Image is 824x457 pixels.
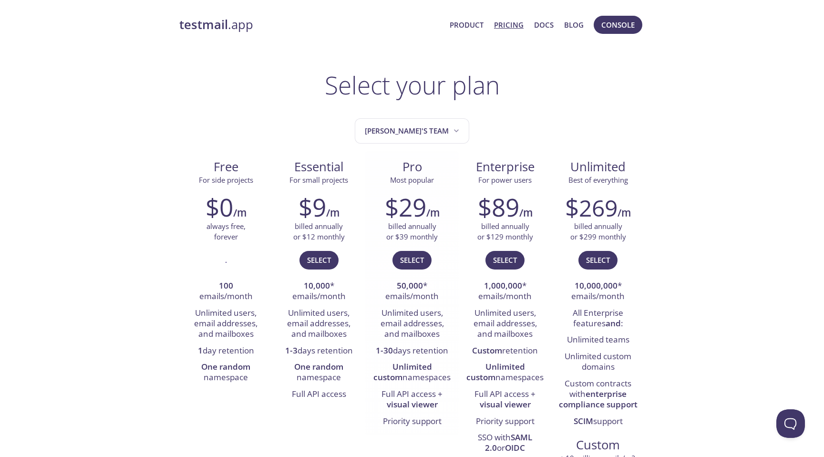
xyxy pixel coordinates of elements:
[186,305,265,343] li: Unlimited users, email addresses, and mailboxes
[466,159,544,175] span: Enterprise
[299,251,339,269] button: Select
[372,386,451,414] li: Full API access +
[279,305,358,343] li: Unlimited users, email addresses, and mailboxes
[219,280,233,291] strong: 100
[519,205,533,221] h6: /m
[198,345,203,356] strong: 1
[392,251,432,269] button: Select
[570,158,626,175] span: Unlimited
[293,221,345,242] p: billed annually or $12 monthly
[559,305,638,332] li: All Enterprise features :
[201,361,250,372] strong: One random
[372,305,451,343] li: Unlimited users, email addresses, and mailboxes
[199,175,253,185] span: For side projects
[559,278,638,305] li: * emails/month
[372,278,451,305] li: * emails/month
[578,251,618,269] button: Select
[466,361,525,383] strong: Unlimited custom
[372,359,451,386] li: namespaces
[618,205,631,221] h6: /m
[426,205,440,221] h6: /m
[307,254,331,266] span: Select
[480,399,531,410] strong: visual viewer
[206,193,233,221] h2: $0
[397,280,423,291] strong: 50,000
[385,193,426,221] h2: $29
[559,332,638,348] li: Unlimited teams
[570,221,626,242] p: billed annually or $299 monthly
[466,430,545,457] li: SSO with or
[594,16,642,34] button: Console
[326,205,340,221] h6: /m
[477,221,533,242] p: billed annually or $129 monthly
[304,280,330,291] strong: 10,000
[299,193,326,221] h2: $9
[484,280,522,291] strong: 1,000,000
[279,343,358,359] li: days retention
[559,349,638,376] li: Unlimited custom domains
[325,71,500,99] h1: Select your plan
[186,278,265,305] li: emails/month
[574,415,593,426] strong: SCIM
[478,193,519,221] h2: $89
[187,159,265,175] span: Free
[373,361,432,383] strong: Unlimited custom
[466,343,545,359] li: retention
[233,205,247,221] h6: /m
[279,359,358,386] li: namespace
[365,125,461,137] span: [PERSON_NAME]'s team
[466,386,545,414] li: Full API access +
[485,251,525,269] button: Select
[564,19,584,31] a: Blog
[493,254,517,266] span: Select
[450,19,484,31] a: Product
[466,278,545,305] li: * emails/month
[355,118,469,144] button: Nikolai's team
[376,345,393,356] strong: 1-30
[372,414,451,430] li: Priority support
[478,175,532,185] span: For power users
[579,192,618,223] span: 269
[466,305,545,343] li: Unlimited users, email addresses, and mailboxes
[279,386,358,403] li: Full API access
[776,409,805,438] iframe: Help Scout Beacon - Open
[179,17,442,33] a: testmail.app
[472,345,502,356] strong: Custom
[387,399,438,410] strong: visual viewer
[372,343,451,359] li: days retention
[606,318,621,329] strong: and
[186,359,265,386] li: namespace
[400,254,424,266] span: Select
[568,175,628,185] span: Best of everything
[485,432,532,453] strong: SAML 2.0
[186,343,265,359] li: day retention
[565,193,618,221] h2: $
[601,19,635,31] span: Console
[505,442,525,453] strong: OIDC
[285,345,298,356] strong: 1-3
[466,414,545,430] li: Priority support
[289,175,348,185] span: For small projects
[559,437,637,453] span: Custom
[575,280,618,291] strong: 10,000,000
[373,159,451,175] span: Pro
[280,159,358,175] span: Essential
[586,254,610,266] span: Select
[534,19,554,31] a: Docs
[206,221,246,242] p: always free, forever
[559,376,638,414] li: Custom contracts with
[494,19,524,31] a: Pricing
[390,175,434,185] span: Most popular
[294,361,343,372] strong: One random
[559,414,638,430] li: support
[386,221,438,242] p: billed annually or $39 monthly
[559,388,638,410] strong: enterprise compliance support
[179,16,228,33] strong: testmail
[466,359,545,386] li: namespaces
[279,278,358,305] li: * emails/month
